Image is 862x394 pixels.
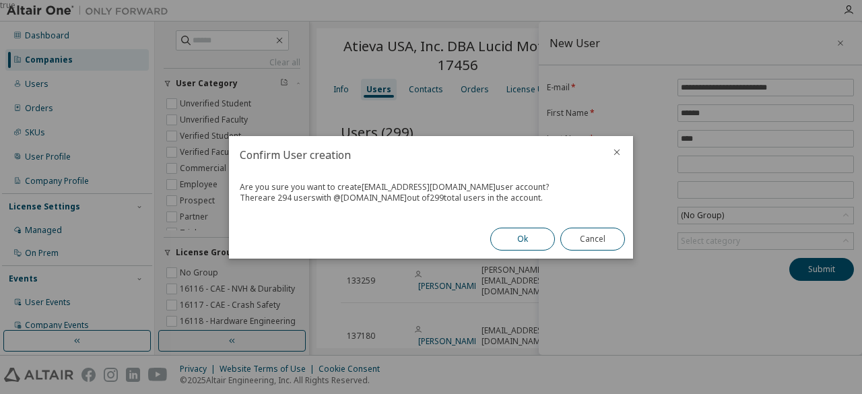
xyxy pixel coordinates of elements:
[611,147,622,158] button: close
[490,228,555,251] button: Ok
[229,136,601,174] h2: Confirm User creation
[560,228,625,251] button: Cancel
[240,182,622,193] div: Are you sure you want to create [EMAIL_ADDRESS][DOMAIN_NAME] user account?
[240,193,622,203] div: There are 294 users with @ [DOMAIN_NAME] out of 299 total users in the account.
